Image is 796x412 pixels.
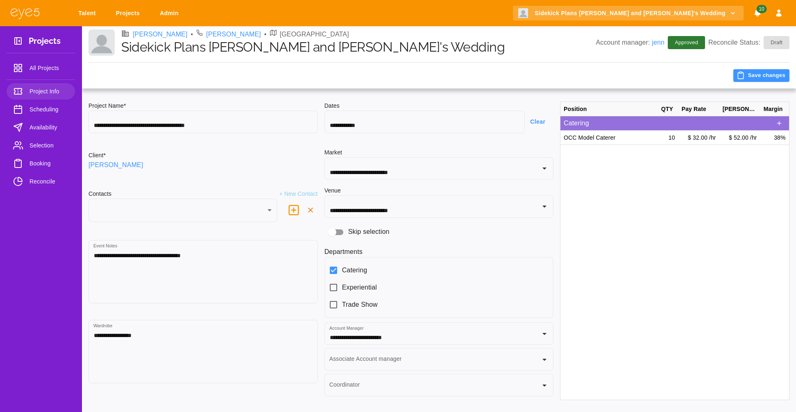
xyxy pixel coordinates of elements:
[342,283,377,292] span: Experiential
[133,29,188,39] a: [PERSON_NAME]
[29,140,68,150] span: Selection
[73,6,104,21] a: Talent
[766,38,787,47] span: Draft
[773,117,786,130] div: outlined button group
[539,328,550,340] button: Open
[670,38,703,47] span: Approved
[93,243,117,249] label: Event Notes
[756,5,767,13] span: 10
[7,137,75,154] a: Selection
[29,63,68,73] span: All Projects
[88,29,115,56] img: Client logo
[29,158,68,168] span: Booking
[88,151,106,160] h6: Client*
[342,265,367,275] span: Catering
[539,163,550,174] button: Open
[280,29,349,39] p: [GEOGRAPHIC_DATA]
[10,7,40,19] img: eye5
[7,173,75,190] a: Reconcile
[773,117,786,130] button: Add Position
[88,160,143,170] a: [PERSON_NAME]
[750,6,765,21] button: Notifications
[678,131,719,145] div: $ 32.00 /hr
[329,325,364,331] label: Account Manager
[29,36,61,49] h3: Projects
[206,29,261,39] a: [PERSON_NAME]
[342,300,378,310] span: Trade Show
[513,6,744,21] button: Sidekick Plans [PERSON_NAME] and [PERSON_NAME]'s Wedding
[324,148,554,157] h6: Market
[324,247,554,257] h6: Departments
[279,190,317,199] p: + New Contact
[560,102,658,116] div: Position
[652,39,664,46] a: jenn
[154,6,187,21] a: Admin
[560,131,658,145] div: OCC Model Caterer
[518,8,528,18] img: Client logo
[88,190,111,199] h6: Contacts
[324,186,341,195] h6: Venue
[191,29,193,39] li: •
[7,155,75,172] a: Booking
[539,354,550,365] button: Open
[596,38,664,48] p: Account manager:
[658,102,678,116] div: QTY
[121,39,596,55] h1: Sidekick Plans [PERSON_NAME] and [PERSON_NAME]'s Wedding
[264,29,267,39] li: •
[7,119,75,136] a: Availability
[539,380,550,391] button: Open
[708,36,789,49] p: Reconcile Status:
[658,131,678,145] div: 10
[7,60,75,76] a: All Projects
[539,201,550,212] button: Open
[111,6,148,21] a: Projects
[29,177,68,186] span: Reconcile
[760,102,789,116] div: Margin
[7,101,75,118] a: Scheduling
[324,102,554,111] h6: Dates
[303,203,318,217] button: delete
[324,224,554,240] div: Skip selection
[678,102,719,116] div: Pay Rate
[525,114,553,129] button: Clear
[719,131,760,145] div: $ 52.00 /hr
[29,86,68,96] span: Project Info
[88,102,318,111] h6: Project Name*
[29,104,68,114] span: Scheduling
[284,201,303,220] button: delete
[7,83,75,100] a: Project Info
[733,69,789,82] button: Save changes
[719,102,760,116] div: [PERSON_NAME]
[93,323,113,329] label: Wardrobe
[29,122,68,132] span: Availability
[760,131,789,145] div: 38%
[564,118,773,128] p: Catering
